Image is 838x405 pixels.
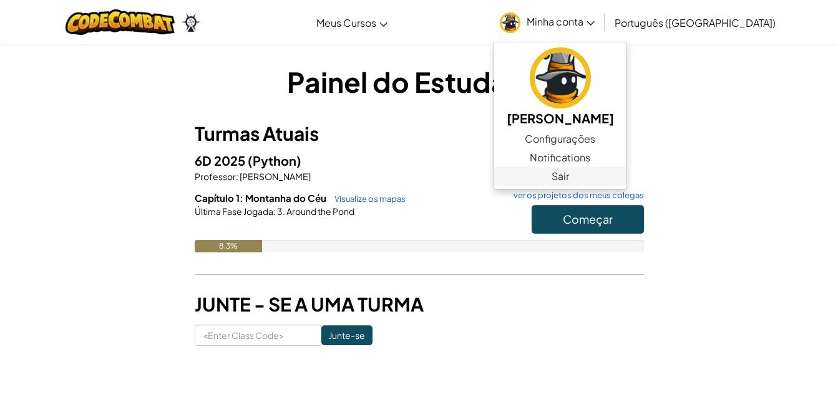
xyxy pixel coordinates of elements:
[195,192,328,204] span: Capítulo 1: Montanha do Céu
[328,194,406,204] a: Visualize os mapas
[181,13,201,32] img: Ozaria
[310,6,394,39] a: Meus Cursos
[494,2,601,42] a: Minha conta
[236,171,238,182] span: :
[494,148,626,167] a: Notifications
[66,9,175,35] img: CodeCombat logo
[530,150,590,165] span: Notifications
[285,206,354,217] span: Around the Pond
[530,47,591,108] img: avatar
[494,167,626,186] a: Sair
[248,153,301,168] span: (Python)
[316,16,376,29] span: Meus Cursos
[273,206,276,217] span: :
[563,212,613,226] span: Começar
[195,290,644,318] h3: JUNTE - SE A UMA TURMA
[507,108,614,128] h5: [PERSON_NAME]
[532,205,644,234] button: Começar
[494,130,626,148] a: Configurações
[195,62,644,101] h1: Painel do Estudante
[321,325,373,345] input: Junte-se
[527,15,595,28] span: Minha conta
[500,12,520,33] img: avatar
[507,191,644,199] a: ver os projetos dos meus colegas
[238,171,311,182] span: [PERSON_NAME]
[195,206,273,217] span: Última Fase Jogada
[195,325,321,346] input: <Enter Class Code>
[608,6,782,39] a: Português ([GEOGRAPHIC_DATA])
[276,206,285,217] span: 3.
[195,171,236,182] span: Professor
[195,153,248,168] span: 6D 2025
[195,120,644,148] h3: Turmas Atuais
[615,16,776,29] span: Português ([GEOGRAPHIC_DATA])
[195,240,262,252] div: 8.3%
[494,45,626,130] a: [PERSON_NAME]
